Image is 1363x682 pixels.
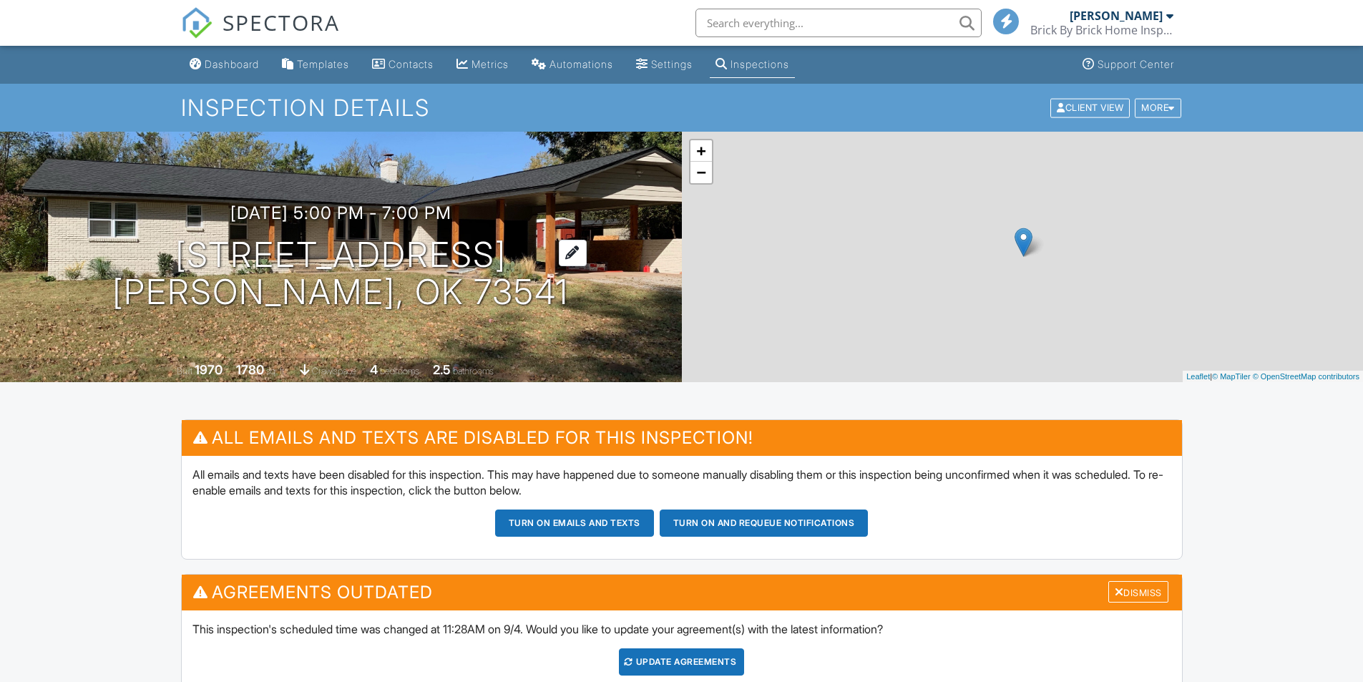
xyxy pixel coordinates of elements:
[453,366,494,376] span: bathrooms
[1070,9,1163,23] div: [PERSON_NAME]
[205,58,259,70] div: Dashboard
[433,362,451,377] div: 2.5
[184,52,265,78] a: Dashboard
[230,203,451,223] h3: [DATE] 5:00 pm - 7:00 pm
[1098,58,1174,70] div: Support Center
[1030,23,1173,37] div: Brick By Brick Home Inspections
[472,58,509,70] div: Metrics
[651,58,693,70] div: Settings
[177,366,192,376] span: Built
[1050,98,1130,117] div: Client View
[366,52,439,78] a: Contacts
[223,7,340,37] span: SPECTORA
[192,467,1171,499] p: All emails and texts have been disabled for this inspection. This may have happened due to someon...
[451,52,514,78] a: Metrics
[276,52,355,78] a: Templates
[1253,372,1359,381] a: © OpenStreetMap contributors
[1077,52,1180,78] a: Support Center
[526,52,619,78] a: Automations (Basic)
[495,510,654,537] button: Turn on emails and texts
[1186,372,1210,381] a: Leaflet
[1183,371,1363,383] div: |
[195,362,223,377] div: 1970
[389,58,434,70] div: Contacts
[695,9,982,37] input: Search everything...
[1135,98,1181,117] div: More
[1049,102,1133,112] a: Client View
[1108,581,1168,603] div: Dismiss
[181,7,212,39] img: The Best Home Inspection Software - Spectora
[690,162,712,183] a: Zoom out
[236,362,264,377] div: 1780
[182,420,1182,455] h3: All emails and texts are disabled for this inspection!
[549,58,613,70] div: Automations
[660,510,869,537] button: Turn on and Requeue Notifications
[181,95,1183,120] h1: Inspection Details
[630,52,698,78] a: Settings
[181,19,340,49] a: SPECTORA
[112,236,569,312] h1: [STREET_ADDRESS] [PERSON_NAME], OK 73541
[182,575,1182,610] h3: Agreements Outdated
[731,58,789,70] div: Inspections
[1212,372,1251,381] a: © MapTiler
[297,58,349,70] div: Templates
[266,366,286,376] span: sq. ft.
[690,140,712,162] a: Zoom in
[380,366,419,376] span: bedrooms
[312,366,356,376] span: crawlspace
[619,648,744,676] div: Update Agreements
[710,52,795,78] a: Inspections
[370,362,378,377] div: 4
